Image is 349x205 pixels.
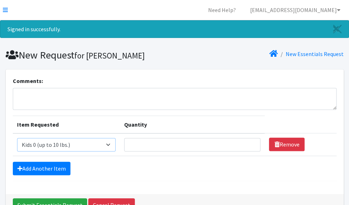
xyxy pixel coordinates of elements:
[286,50,344,57] a: New Essentials Request
[326,21,349,38] a: Close
[202,3,242,17] a: Need Help?
[13,116,120,133] th: Item Requested
[120,116,265,133] th: Quantity
[74,50,145,61] small: for [PERSON_NAME]
[6,49,172,61] h1: New Request
[269,138,305,151] a: Remove
[244,3,346,17] a: [EMAIL_ADDRESS][DOMAIN_NAME]
[13,77,43,85] label: Comments:
[13,162,70,175] a: Add Another Item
